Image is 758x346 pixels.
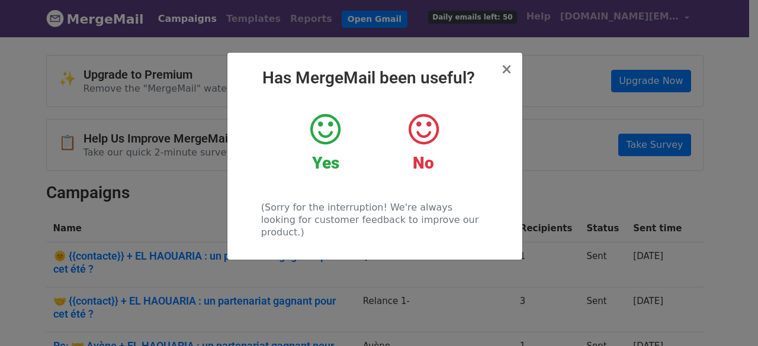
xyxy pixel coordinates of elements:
[383,112,463,173] a: No
[413,153,434,173] strong: No
[699,289,758,346] iframe: Chat Widget
[261,201,488,238] p: (Sorry for the interruption! We're always looking for customer feedback to improve our product.)
[237,68,513,88] h2: Has MergeMail been useful?
[312,153,339,173] strong: Yes
[285,112,365,173] a: Yes
[500,62,512,76] button: Close
[500,61,512,77] span: ×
